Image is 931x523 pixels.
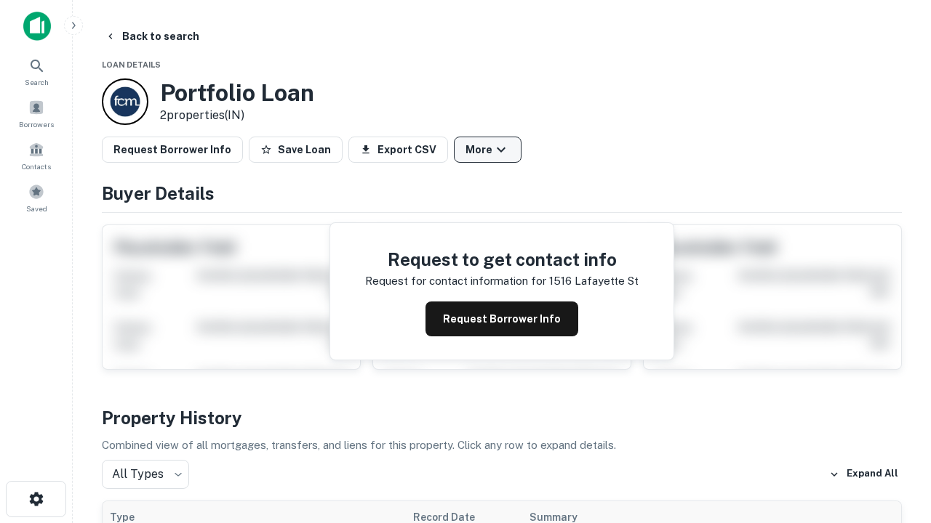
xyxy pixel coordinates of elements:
button: Back to search [99,23,205,49]
span: Contacts [22,161,51,172]
h3: Portfolio Loan [160,79,314,107]
p: Request for contact information for [365,272,546,290]
h4: Property History [102,405,902,431]
button: Request Borrower Info [102,137,243,163]
a: Saved [4,178,68,217]
span: Loan Details [102,60,161,69]
button: Save Loan [249,137,343,163]
button: More [454,137,522,163]
iframe: Chat Widget [858,360,931,430]
a: Borrowers [4,94,68,133]
a: Contacts [4,136,68,175]
div: All Types [102,460,189,489]
span: Saved [26,203,47,214]
h4: Request to get contact info [365,246,639,272]
a: Search [4,52,68,91]
span: Search [25,76,49,88]
button: Request Borrower Info [425,301,578,336]
button: Export CSV [348,137,448,163]
p: 2 properties (IN) [160,107,314,124]
span: Borrowers [19,118,54,130]
p: Combined view of all mortgages, transfers, and liens for this property. Click any row to expand d... [102,437,902,454]
h4: Buyer Details [102,180,902,206]
img: capitalize-icon.png [23,12,51,41]
button: Expand All [826,463,902,485]
p: 1516 lafayette st [549,272,639,290]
